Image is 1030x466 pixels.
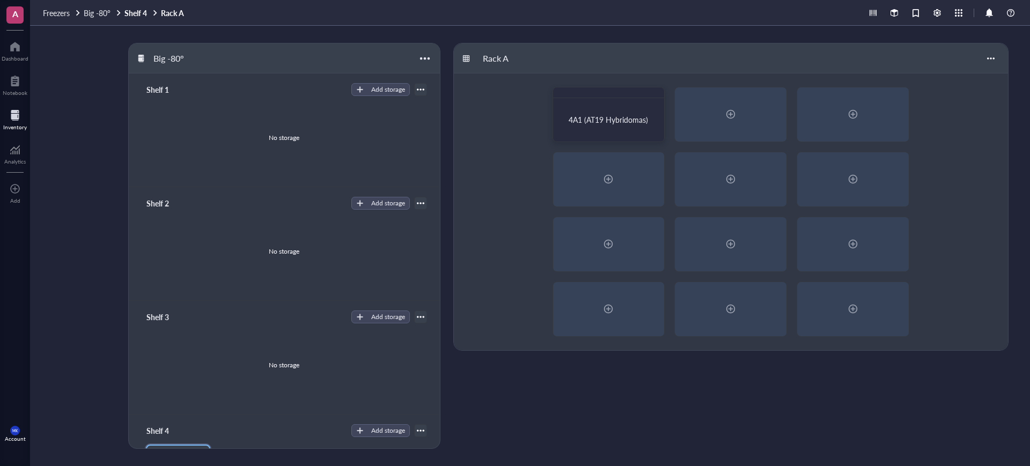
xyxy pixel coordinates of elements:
[4,158,26,165] div: Analytics
[142,423,206,438] div: Shelf 4
[269,360,299,370] div: No storage
[371,198,405,208] div: Add storage
[371,85,405,94] div: Add storage
[3,90,27,96] div: Notebook
[351,197,410,210] button: Add storage
[12,428,18,433] span: MK
[43,8,70,18] span: Freezers
[84,8,111,18] span: Big -80°
[5,435,26,442] div: Account
[10,197,20,204] div: Add
[142,309,206,324] div: Shelf 3
[351,310,410,323] button: Add storage
[269,247,299,256] div: No storage
[3,107,27,130] a: Inventory
[351,83,410,96] button: Add storage
[3,72,27,96] a: Notebook
[351,424,410,437] button: Add storage
[2,38,28,62] a: Dashboard
[4,141,26,165] a: Analytics
[84,8,122,18] a: Big -80°
[478,49,542,68] div: Rack A
[371,426,405,435] div: Add storage
[569,114,648,125] span: 4A1 (AT19 Hybridomas)
[12,7,18,20] span: A
[2,55,28,62] div: Dashboard
[3,124,27,130] div: Inventory
[124,8,186,18] a: Shelf 4Rack A
[149,49,213,68] div: Big -80°
[142,82,206,97] div: Shelf 1
[43,8,82,18] a: Freezers
[371,312,405,322] div: Add storage
[269,133,299,143] div: No storage
[142,196,206,211] div: Shelf 2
